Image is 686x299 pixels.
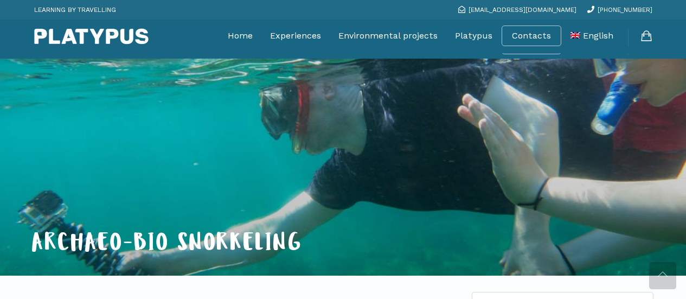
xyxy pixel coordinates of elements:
[270,22,321,49] a: Experiences
[34,3,116,17] p: LEARNING BY TRAVELLING
[587,6,652,14] a: [PHONE_NUMBER]
[512,30,551,41] a: Contacts
[458,6,576,14] a: [EMAIL_ADDRESS][DOMAIN_NAME]
[228,22,253,49] a: Home
[583,30,613,41] span: English
[598,6,652,14] span: [PHONE_NUMBER]
[34,28,149,44] img: Platypus
[455,22,492,49] a: Platypus
[570,22,613,49] a: English
[31,233,302,258] span: ARCHAEO-BIO SNORKELING
[469,6,576,14] span: [EMAIL_ADDRESS][DOMAIN_NAME]
[338,22,438,49] a: Environmental projects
